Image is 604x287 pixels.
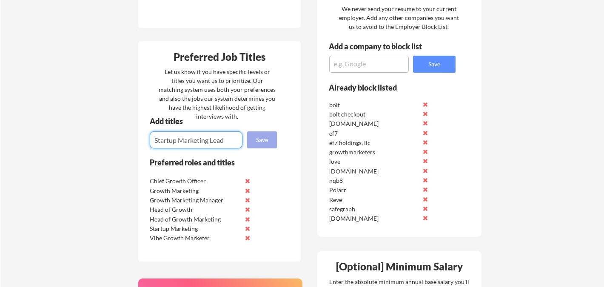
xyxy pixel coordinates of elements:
[413,56,456,73] button: Save
[150,234,239,242] div: Vibe Growth Marketer
[150,205,239,214] div: Head of Growth
[150,117,270,125] div: Add titles
[329,205,419,213] div: safegraph
[150,196,239,205] div: Growth Marketing Manager
[329,110,419,119] div: bolt checkout
[329,148,419,156] div: growthmarketers
[329,196,419,204] div: Reve
[329,84,444,91] div: Already block listed
[338,4,459,31] div: We never send your resume to your current employer. Add any other companies you want us to avoid ...
[329,157,419,166] div: love
[150,177,239,185] div: Chief Growth Officer
[247,131,277,148] button: Save
[329,214,419,223] div: [DOMAIN_NAME]
[150,159,265,166] div: Preferred roles and titles
[159,67,276,121] div: Let us know if you have specific levels or titles you want us to prioritize. Our matching system ...
[329,101,419,109] div: bolt
[150,215,239,224] div: Head of Growth Marketing
[329,176,419,185] div: nqb8
[320,261,479,272] div: [Optional] Minimum Salary
[329,129,419,138] div: ef7
[329,43,435,50] div: Add a company to block list
[150,224,239,233] div: Startup Marketing
[329,139,419,147] div: ef7 holdings, llc
[329,119,419,128] div: [DOMAIN_NAME]
[329,167,419,176] div: [DOMAIN_NAME]
[150,131,242,148] input: E.g. Senior Product Manager
[150,187,239,195] div: Growth Marketing
[329,186,419,194] div: Polarr
[140,52,299,62] div: Preferred Job Titles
